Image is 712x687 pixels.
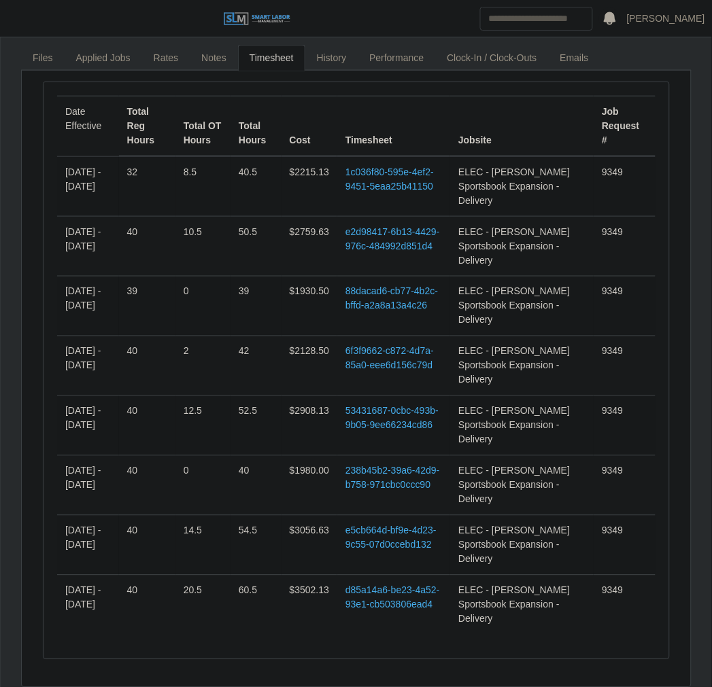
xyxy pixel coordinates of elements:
a: 238b45b2-39a6-42d9-b758-971cbc0ccc90 [345,465,440,491]
td: 20.5 [175,576,231,635]
td: [DATE] - [DATE] [57,156,119,217]
td: [DATE] - [DATE] [57,336,119,396]
td: 39 [231,277,282,336]
span: ELEC - [PERSON_NAME] Sportsbook Expansion - Delivery [458,226,570,266]
span: 9349 [602,346,623,357]
span: ELEC - [PERSON_NAME] Sportsbook Expansion - Delivery [458,585,570,624]
span: ELEC - [PERSON_NAME] Sportsbook Expansion - Delivery [458,465,570,505]
span: ELEC - [PERSON_NAME] Sportsbook Expansion - Delivery [458,286,570,325]
td: $3056.63 [282,516,337,576]
a: e5cb664d-bf9e-4d23-9c55-07d0ccebd132 [345,525,437,550]
span: 9349 [602,465,623,476]
td: $1930.50 [282,277,337,336]
td: [DATE] - [DATE] [57,576,119,635]
td: $2128.50 [282,336,337,396]
a: 88dacad6-cb77-4b2c-bffd-a2a8a13a4c26 [345,286,438,311]
th: Job Request # [594,96,656,157]
th: Timesheet [337,96,450,157]
span: 9349 [602,585,623,596]
td: 40.5 [231,156,282,217]
a: Emails [549,45,600,71]
a: 53431687-0cbc-493b-9b05-9ee66234cd86 [345,406,439,431]
td: $2908.13 [282,396,337,456]
td: 10.5 [175,217,231,277]
span: 9349 [602,525,623,536]
span: 9349 [602,226,623,237]
td: 40 [119,456,175,516]
td: 8.5 [175,156,231,217]
td: 40 [119,396,175,456]
td: 52.5 [231,396,282,456]
a: Rates [142,45,190,71]
td: 60.5 [231,576,282,635]
td: 54.5 [231,516,282,576]
td: Date Effective [57,96,119,157]
a: Notes [190,45,238,71]
a: d85a14a6-be23-4a52-93e1-cb503806ead4 [345,585,440,610]
td: $3502.13 [282,576,337,635]
a: Performance [358,45,435,71]
a: Files [21,45,65,71]
td: $2215.13 [282,156,337,217]
a: 1c036f80-595e-4ef2-9451-5eaa25b41150 [345,166,434,192]
a: Timesheet [238,45,305,71]
a: [PERSON_NAME] [627,12,705,26]
th: Total Reg Hours [119,96,175,157]
span: ELEC - [PERSON_NAME] Sportsbook Expansion - Delivery [458,166,570,206]
td: [DATE] - [DATE] [57,217,119,277]
td: 0 [175,456,231,516]
td: [DATE] - [DATE] [57,396,119,456]
td: 40 [119,516,175,576]
a: 6f3f9662-c872-4d7a-85a0-eee6d156c79d [345,346,434,371]
span: 9349 [602,286,623,297]
td: 40 [119,336,175,396]
input: Search [480,7,593,31]
td: 50.5 [231,217,282,277]
td: [DATE] - [DATE] [57,516,119,576]
img: SLM Logo [223,12,291,27]
td: [DATE] - [DATE] [57,456,119,516]
td: 40 [119,576,175,635]
a: Applied Jobs [65,45,142,71]
th: Jobsite [450,96,594,157]
td: $2759.63 [282,217,337,277]
a: History [305,45,358,71]
td: 42 [231,336,282,396]
span: ELEC - [PERSON_NAME] Sportsbook Expansion - Delivery [458,406,570,445]
th: Total OT Hours [175,96,231,157]
span: ELEC - [PERSON_NAME] Sportsbook Expansion - Delivery [458,346,570,385]
td: 0 [175,277,231,336]
td: $1980.00 [282,456,337,516]
a: e2d98417-6b13-4429-976c-484992d851d4 [345,226,440,251]
td: 14.5 [175,516,231,576]
td: 2 [175,336,231,396]
th: Total Hours [231,96,282,157]
th: Cost [282,96,337,157]
span: 9349 [602,166,623,177]
span: 9349 [602,406,623,417]
td: 32 [119,156,175,217]
td: 12.5 [175,396,231,456]
span: ELEC - [PERSON_NAME] Sportsbook Expansion - Delivery [458,525,570,565]
td: 40 [231,456,282,516]
a: Clock-In / Clock-Outs [435,45,548,71]
td: 40 [119,217,175,277]
td: [DATE] - [DATE] [57,277,119,336]
td: 39 [119,277,175,336]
